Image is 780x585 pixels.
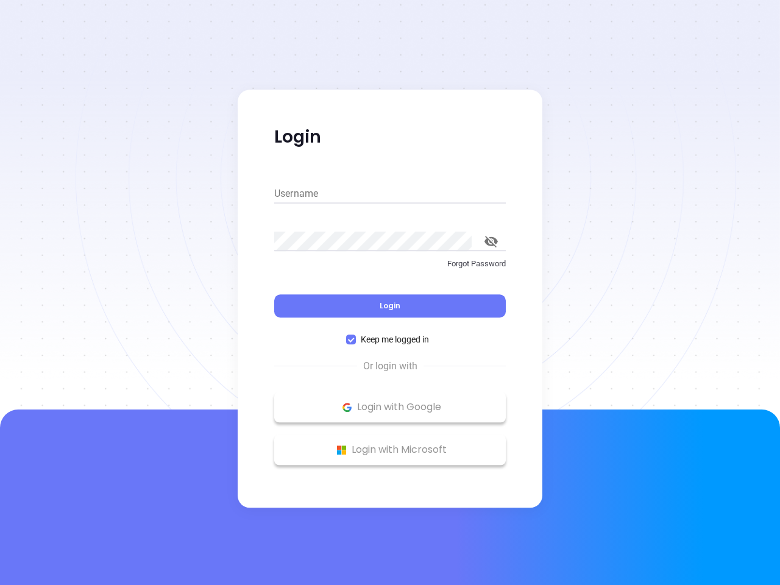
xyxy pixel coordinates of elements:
span: Login [380,300,400,311]
span: Or login with [357,359,424,374]
p: Login with Microsoft [280,441,500,459]
img: Google Logo [339,400,355,415]
p: Login [274,126,506,148]
button: Google Logo Login with Google [274,392,506,422]
p: Forgot Password [274,258,506,270]
p: Login with Google [280,398,500,416]
a: Forgot Password [274,258,506,280]
button: Microsoft Logo Login with Microsoft [274,434,506,465]
button: toggle password visibility [477,227,506,256]
img: Microsoft Logo [334,442,349,458]
span: Keep me logged in [356,333,434,346]
button: Login [274,294,506,317]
